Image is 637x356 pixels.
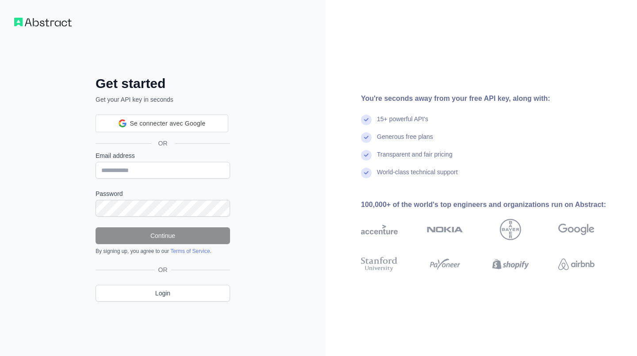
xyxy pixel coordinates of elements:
[361,132,372,143] img: check mark
[96,285,230,302] a: Login
[361,199,623,210] div: 100,000+ of the world's top engineers and organizations run on Abstract:
[377,150,453,168] div: Transparent and fair pricing
[361,115,372,125] img: check mark
[500,219,521,240] img: bayer
[427,219,464,240] img: nokia
[96,151,230,160] label: Email address
[361,255,398,273] img: stanford university
[14,18,72,27] img: Workflow
[377,168,458,185] div: World-class technical support
[170,248,210,254] a: Terms of Service
[492,255,529,273] img: shopify
[155,265,171,274] span: OR
[377,115,428,132] div: 15+ powerful API's
[427,255,464,273] img: payoneer
[361,150,372,161] img: check mark
[96,76,230,92] h2: Get started
[361,168,372,178] img: check mark
[377,132,433,150] div: Generous free plans
[96,115,228,132] div: Se connecter avec Google
[96,189,230,198] label: Password
[151,139,175,148] span: OR
[96,227,230,244] button: Continue
[96,95,230,104] p: Get your API key in seconds
[130,119,206,128] span: Se connecter avec Google
[361,219,398,240] img: accenture
[361,93,623,104] div: You're seconds away from your free API key, along with:
[558,255,595,273] img: airbnb
[96,248,230,255] div: By signing up, you agree to our .
[558,219,595,240] img: google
